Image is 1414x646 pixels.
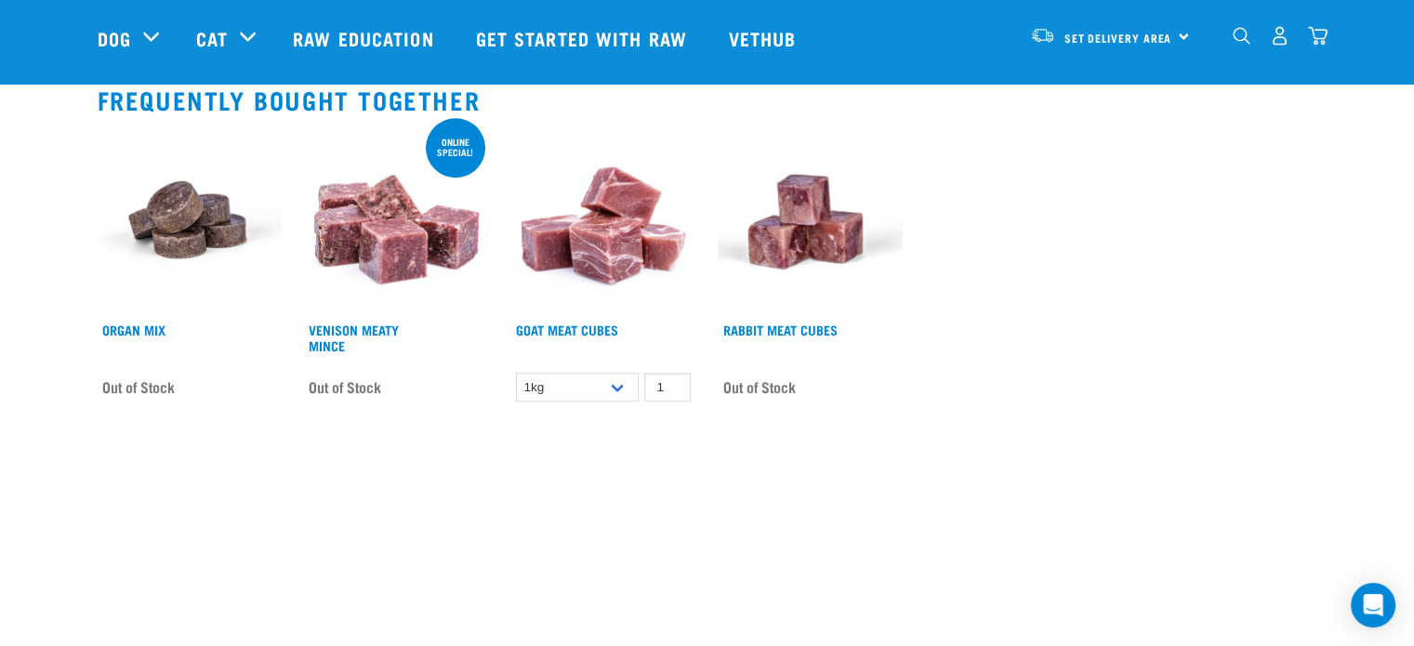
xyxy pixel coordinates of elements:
span: Out of Stock [722,373,795,401]
img: home-icon@2x.png [1308,26,1328,46]
img: van-moving.png [1030,27,1055,44]
img: 1184 Wild Goat Meat Cubes Boneless 01 [511,129,696,314]
a: Raw Education [274,1,456,75]
a: Get started with Raw [457,1,710,75]
a: Rabbit Meat Cubes [722,326,837,333]
img: user.png [1270,26,1289,46]
img: Stack of Rabbit Meat Cubes For Pets [718,129,903,314]
img: 1117 Venison Meat Mince 01 [304,129,489,314]
span: Out of Stock [309,373,381,401]
a: Goat Meat Cubes [516,326,618,333]
span: Set Delivery Area [1064,34,1172,41]
span: Out of Stock [102,373,175,401]
h2: Frequently bought together [98,86,1317,114]
input: 1 [644,373,691,402]
a: Cat [196,24,228,52]
a: Venison Meaty Mince [309,326,399,348]
img: Stack Of Circular Blocks of Organ Mix For Pets [98,129,283,314]
div: Open Intercom Messenger [1351,583,1395,627]
a: Dog [98,24,131,52]
a: Organ Mix [102,326,165,333]
img: home-icon-1@2x.png [1233,27,1250,45]
a: Vethub [710,1,820,75]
